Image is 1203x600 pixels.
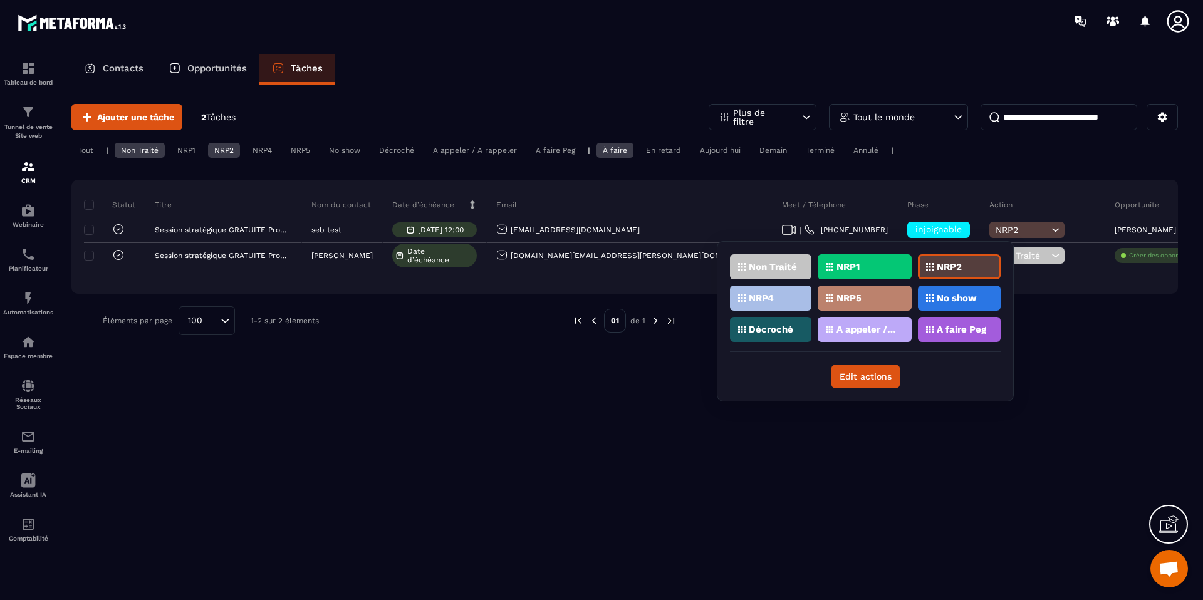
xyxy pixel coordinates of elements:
[21,517,36,532] img: accountant
[799,143,841,158] div: Terminé
[259,54,335,85] a: Tâches
[184,314,207,328] span: 100
[937,262,962,271] p: NRP2
[179,306,235,335] div: Search for option
[3,177,53,184] p: CRM
[694,143,747,158] div: Aujourd'hui
[311,251,373,260] p: [PERSON_NAME]
[529,143,581,158] div: A faire Peg
[836,325,897,334] p: A appeler / A rappeler
[103,63,143,74] p: Contacts
[284,143,316,158] div: NRP5
[208,143,240,158] div: NRP2
[749,262,797,271] p: Non Traité
[853,113,915,122] p: Tout le monde
[155,251,289,260] p: Session stratégique GRATUITE Programme Ariane
[171,143,202,158] div: NRP1
[753,143,793,158] div: Demain
[3,309,53,316] p: Automatisations
[21,334,36,349] img: automations
[103,316,172,325] p: Éléments par page
[937,325,986,334] p: A faire Peg
[155,225,289,234] p: Session stratégique GRATUITE Programme Ariane
[496,200,517,210] p: Email
[3,281,53,325] a: automationsautomationsAutomatisations
[650,315,661,326] img: next
[891,146,893,155] p: |
[407,247,474,264] span: Date d’échéance
[1150,550,1188,587] div: Ouvrir le chat
[640,143,687,158] div: En retard
[630,316,645,326] p: de 1
[246,143,278,158] div: NRP4
[21,429,36,444] img: email
[373,143,420,158] div: Décroché
[71,143,100,158] div: Tout
[588,146,590,155] p: |
[206,112,236,122] span: Tâches
[3,79,53,86] p: Tableau de bord
[3,194,53,237] a: automationsautomationsWebinaire
[847,143,885,158] div: Annulé
[155,200,172,210] p: Titre
[21,203,36,218] img: automations
[156,54,259,85] a: Opportunités
[907,200,929,210] p: Phase
[21,159,36,174] img: formation
[1115,200,1159,210] p: Opportunité
[831,365,900,388] button: Edit actions
[3,265,53,272] p: Planificateur
[588,315,600,326] img: prev
[3,150,53,194] a: formationformationCRM
[3,396,53,410] p: Réseaux Sociaux
[3,51,53,95] a: formationformationTableau de bord
[97,111,174,123] span: Ajouter une tâche
[392,200,454,210] p: Date d’échéance
[836,294,862,303] p: NRP5
[21,247,36,262] img: scheduler
[207,314,217,328] input: Search for option
[996,251,1048,261] span: Non Traité
[418,225,464,234] p: [DATE] 12:00
[573,315,584,326] img: prev
[201,111,236,123] p: 2
[665,315,677,326] img: next
[21,378,36,393] img: social-network
[18,11,130,34] img: logo
[291,63,323,74] p: Tâches
[3,491,53,498] p: Assistant IA
[3,463,53,507] a: Assistant IA
[836,262,860,271] p: NRP1
[799,225,801,235] span: |
[106,146,108,155] p: |
[782,200,846,210] p: Meet / Téléphone
[251,316,319,325] p: 1-2 sur 2 éléments
[3,507,53,551] a: accountantaccountantComptabilité
[805,225,888,235] a: [PHONE_NUMBER]
[21,61,36,76] img: formation
[3,95,53,150] a: formationformationTunnel de vente Site web
[989,200,1013,210] p: Action
[3,535,53,542] p: Comptabilité
[996,225,1048,235] span: NRP2
[21,105,36,120] img: formation
[3,123,53,140] p: Tunnel de vente Site web
[733,108,788,126] p: Plus de filtre
[1115,225,1176,234] p: [PERSON_NAME]
[427,143,523,158] div: A appeler / A rappeler
[323,143,367,158] div: No show
[937,294,977,303] p: No show
[604,309,626,333] p: 01
[749,325,793,334] p: Décroché
[311,200,371,210] p: Nom du contact
[1129,251,1199,260] p: Créer des opportunités
[71,54,156,85] a: Contacts
[3,221,53,228] p: Webinaire
[3,420,53,463] a: emailemailE-mailing
[187,63,247,74] p: Opportunités
[749,294,774,303] p: NRP4
[87,200,135,210] p: Statut
[3,447,53,454] p: E-mailing
[115,143,165,158] div: Non Traité
[3,237,53,281] a: schedulerschedulerPlanificateur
